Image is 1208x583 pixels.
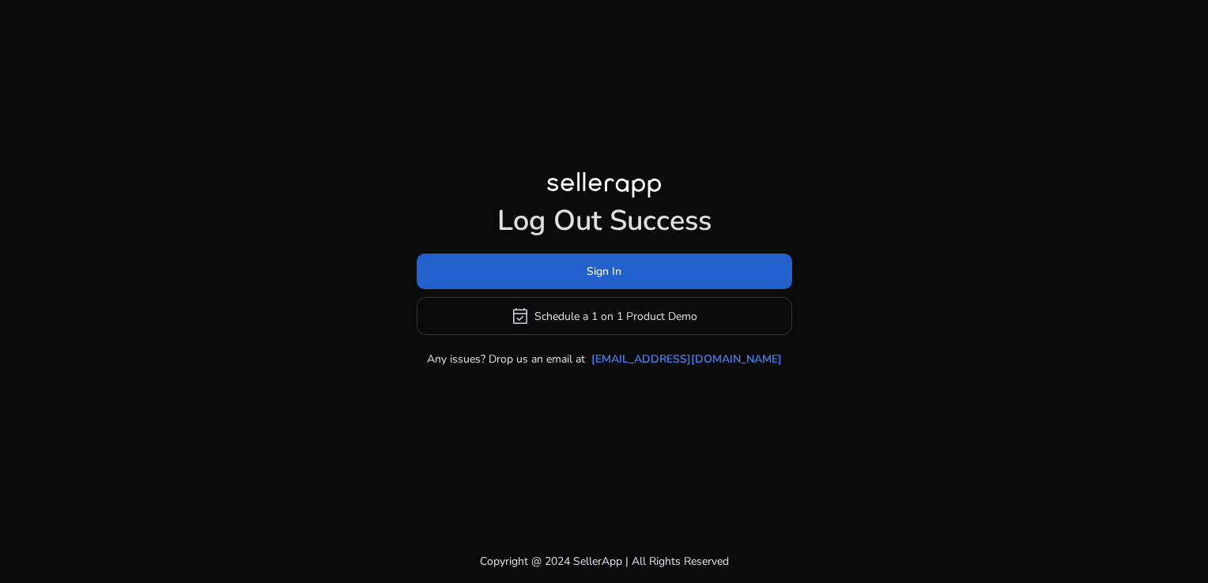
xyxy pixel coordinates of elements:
button: Sign In [417,254,792,289]
button: event_availableSchedule a 1 on 1 Product Demo [417,297,792,335]
span: event_available [511,307,530,325]
a: [EMAIL_ADDRESS][DOMAIN_NAME] [591,351,782,367]
span: Sign In [587,263,621,280]
h1: Log Out Success [417,204,792,238]
p: Any issues? Drop us an email at [427,351,585,367]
